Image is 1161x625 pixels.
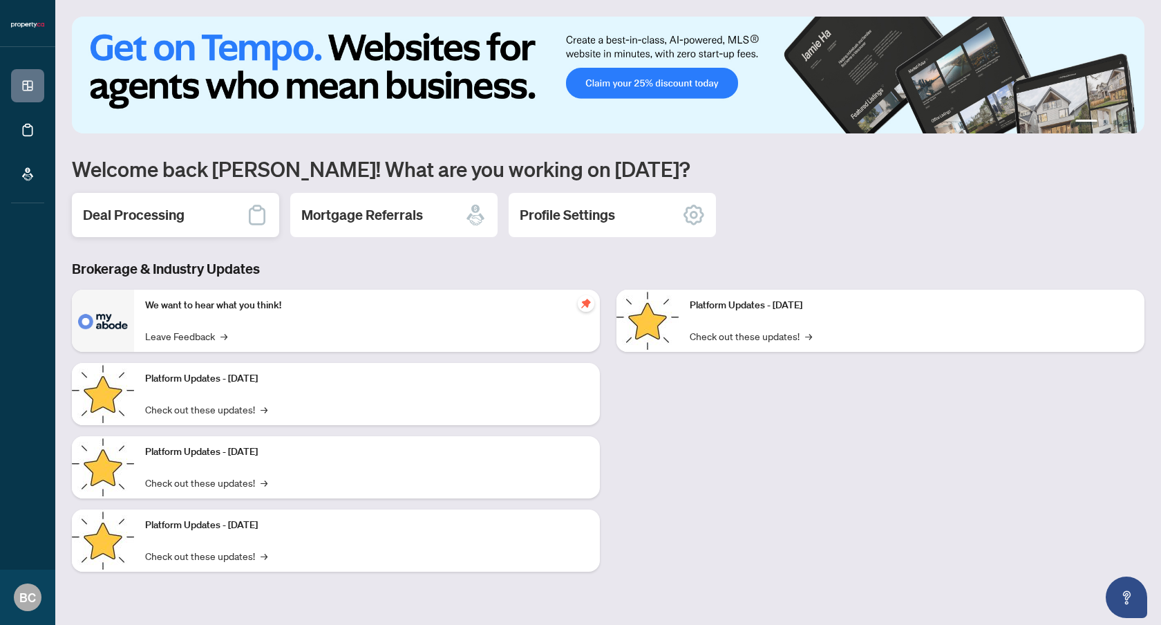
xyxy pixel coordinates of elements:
[1106,577,1147,618] button: Open asap
[805,328,812,344] span: →
[145,518,589,533] p: Platform Updates - [DATE]
[145,548,267,563] a: Check out these updates!→
[1125,120,1131,125] button: 4
[72,156,1144,182] h1: Welcome back [PERSON_NAME]! What are you working on [DATE]?
[578,295,594,312] span: pushpin
[19,588,36,607] span: BC
[83,205,185,225] h2: Deal Processing
[301,205,423,225] h2: Mortgage Referrals
[72,436,134,498] img: Platform Updates - July 21, 2025
[72,290,134,352] img: We want to hear what you think!
[145,371,589,386] p: Platform Updates - [DATE]
[72,17,1144,133] img: Slide 0
[145,445,589,460] p: Platform Updates - [DATE]
[145,298,589,313] p: We want to hear what you think!
[72,510,134,572] img: Platform Updates - July 8, 2025
[690,328,812,344] a: Check out these updates!→
[1103,120,1108,125] button: 2
[616,290,679,352] img: Platform Updates - June 23, 2025
[72,363,134,425] img: Platform Updates - September 16, 2025
[1075,120,1097,125] button: 1
[261,402,267,417] span: →
[1114,120,1120,125] button: 3
[261,548,267,563] span: →
[520,205,615,225] h2: Profile Settings
[261,475,267,490] span: →
[11,21,44,29] img: logo
[145,475,267,490] a: Check out these updates!→
[72,259,1144,279] h3: Brokerage & Industry Updates
[145,328,227,344] a: Leave Feedback→
[220,328,227,344] span: →
[690,298,1133,313] p: Platform Updates - [DATE]
[145,402,267,417] a: Check out these updates!→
